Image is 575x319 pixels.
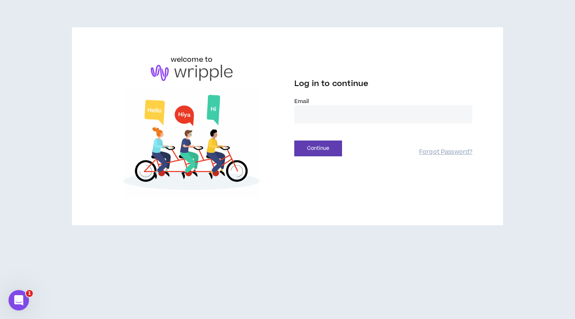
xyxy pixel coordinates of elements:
[294,98,472,105] label: Email
[294,78,368,89] span: Log in to continue
[419,148,472,156] a: Forgot Password?
[9,290,29,310] iframe: Intercom live chat
[171,55,213,65] h6: welcome to
[26,290,33,297] span: 1
[294,141,342,156] button: Continue
[151,65,233,81] img: logo-brand.png
[103,89,281,198] img: Welcome to Wripple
